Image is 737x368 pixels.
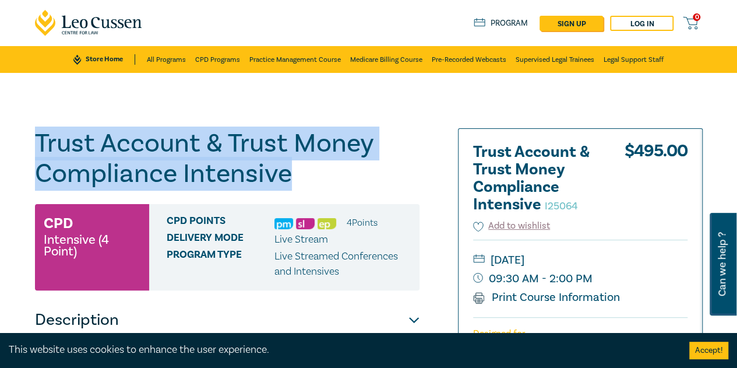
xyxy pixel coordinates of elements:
span: Delivery Mode [167,232,274,247]
span: Can we help ? [717,220,728,309]
p: Designed for [473,328,687,339]
a: CPD Programs [195,46,240,73]
a: Medicare Billing Course [350,46,422,73]
h1: Trust Account & Trust Money Compliance Intensive [35,128,419,189]
small: [DATE] [473,251,687,269]
a: Program [474,18,528,29]
span: Program type [167,249,274,279]
a: Pre-Recorded Webcasts [432,46,506,73]
a: sign up [539,16,603,31]
small: 09:30 AM - 2:00 PM [473,269,687,288]
div: $ 495.00 [625,143,687,219]
button: Accept cookies [689,342,728,359]
a: All Programs [147,46,186,73]
a: Practice Management Course [249,46,341,73]
h2: Trust Account & Trust Money Compliance Intensive [473,143,601,213]
small: I25064 [545,199,578,213]
img: Substantive Law [296,218,315,229]
span: Live Stream [274,233,328,246]
a: Supervised Legal Trainees [516,46,594,73]
small: Intensive (4 Point) [44,234,140,257]
button: Add to wishlist [473,219,551,233]
img: Ethics & Professional Responsibility [318,218,336,229]
a: Log in [610,16,673,31]
a: Store Home [73,54,135,65]
a: Legal Support Staff [604,46,664,73]
span: 0 [693,13,700,21]
h3: CPD [44,213,73,234]
p: Live Streamed Conferences and Intensives [274,249,411,279]
img: Practice Management & Business Skills [274,218,293,229]
li: 4 Point s [347,215,378,230]
a: Print Course Information [473,290,620,305]
div: This website uses cookies to enhance the user experience. [9,342,672,358]
button: Description [35,303,419,338]
span: CPD Points [167,215,274,230]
